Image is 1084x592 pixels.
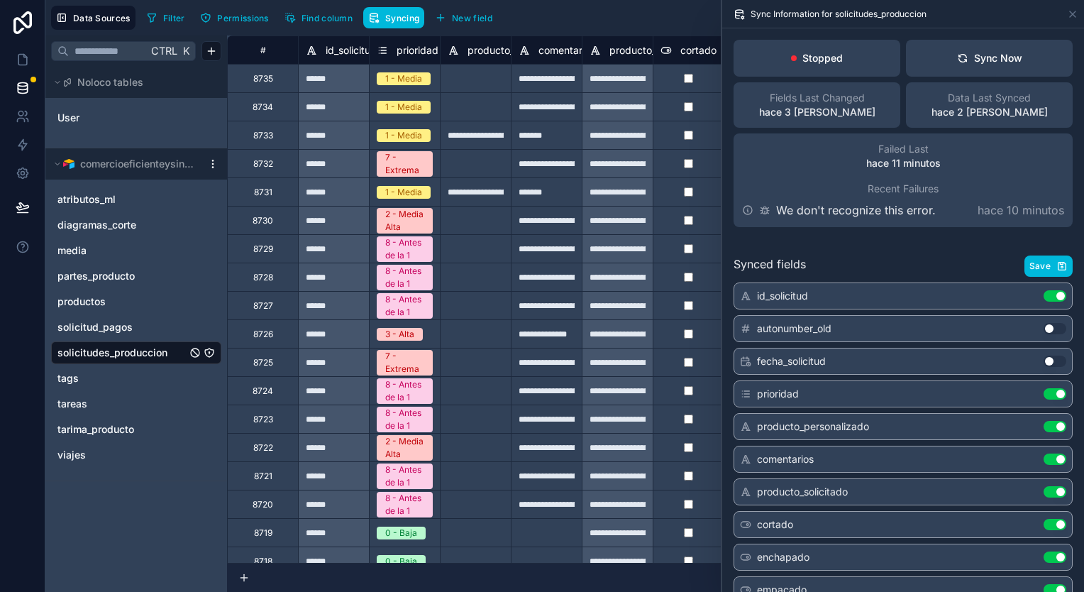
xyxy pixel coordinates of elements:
[385,407,424,432] div: 8 - Antes de la 1
[385,328,414,341] div: 3 - Alta
[57,269,135,283] span: partes_producto
[385,13,419,23] span: Syncing
[385,293,424,319] div: 8 - Antes de la 1
[757,485,848,499] span: producto_solicitado
[430,7,497,28] button: New field
[978,202,1064,219] p: hace 10 minutos
[253,442,273,454] div: 8722
[757,289,808,303] span: id_solicitud
[770,91,865,105] span: Fields Last Changed
[757,420,869,434] span: producto_personalizado
[253,414,273,425] div: 8723
[254,471,272,482] div: 8721
[385,492,424,517] div: 8 - Antes de la 1
[759,105,875,119] p: hace 3 [PERSON_NAME]
[385,72,422,85] div: 1 - Media
[51,6,135,30] button: Data Sources
[757,322,831,336] span: autonumber_old
[195,7,273,28] button: Permissions
[751,9,927,20] span: Sync Information for solicitudes_produccion
[217,13,268,23] span: Permissions
[385,527,417,539] div: 0 - Baja
[51,444,221,466] div: viajes
[57,243,187,258] a: media
[253,499,273,510] div: 8720
[385,186,422,199] div: 1 - Media
[51,367,221,390] div: tags
[253,215,273,226] div: 8730
[51,393,221,415] div: tareas
[868,182,939,196] span: Recent Failures
[57,422,134,437] span: tarima_producto
[734,256,806,277] span: Synced fields
[57,218,187,232] a: diagramas_corte
[468,43,580,57] span: producto_personalizado
[253,243,273,255] div: 8729
[57,111,79,125] span: User
[57,192,187,207] a: atributos_ml
[57,371,187,385] a: tags
[931,105,1048,119] p: hace 2 [PERSON_NAME]
[63,158,74,170] img: Airtable Logo
[57,397,187,411] a: tareas
[385,350,424,376] div: 7 - Extrema
[253,73,273,84] div: 8735
[385,555,417,568] div: 0 - Baja
[57,397,87,411] span: tareas
[163,13,185,23] span: Filter
[253,102,273,113] div: 8734
[948,91,1031,105] span: Data Last Synced
[51,72,213,92] button: Noloco tables
[253,300,273,312] div: 8727
[776,202,936,219] p: We don't recognize this error.
[757,550,809,564] span: enchapado
[385,208,424,234] div: 2 - Media Alta
[802,51,843,65] p: Stopped
[385,236,424,262] div: 8 - Antes de la 1
[57,371,79,385] span: tags
[253,385,273,397] div: 8724
[385,151,424,177] div: 7 - Extrema
[757,452,814,466] span: comentarios
[51,239,221,262] div: media
[609,43,700,57] span: producto_solicitado
[397,43,438,57] span: prioridad
[57,295,187,309] a: productos
[452,13,492,23] span: New field
[150,42,179,60] span: Ctrl
[385,378,424,404] div: 8 - Antes de la 1
[73,13,131,23] span: Data Sources
[51,265,221,287] div: partes_producto
[253,357,273,368] div: 8725
[57,448,187,462] a: viajes
[57,111,172,125] a: User
[253,158,273,170] div: 8732
[302,13,353,23] span: Find column
[57,269,187,283] a: partes_producto
[51,188,221,211] div: atributos_ml
[57,320,187,334] a: solicitud_pagos
[254,527,272,539] div: 8719
[385,435,424,461] div: 2 - Media Alta
[757,517,793,532] span: cortado
[51,316,221,339] div: solicitud_pagos
[538,43,595,57] span: comentarios
[51,418,221,441] div: tarima_producto
[957,51,1022,65] div: Sync Now
[385,464,424,489] div: 8 - Antes de la 1
[80,157,195,171] span: comercioeficienteysingular
[254,187,272,198] div: 8731
[866,156,941,170] p: hace 11 minutos
[385,265,424,290] div: 8 - Antes de la 1
[57,192,116,207] span: atributos_ml
[254,556,272,567] div: 8718
[680,43,717,57] span: cortado
[253,272,273,283] div: 8728
[385,129,422,142] div: 1 - Media
[51,290,221,313] div: productos
[363,7,424,28] button: Syncing
[57,422,187,437] a: tarima_producto
[51,154,201,174] button: Airtable Logocomercioeficienteysingular
[57,295,106,309] span: productos
[57,346,187,360] a: solicitudes_produccion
